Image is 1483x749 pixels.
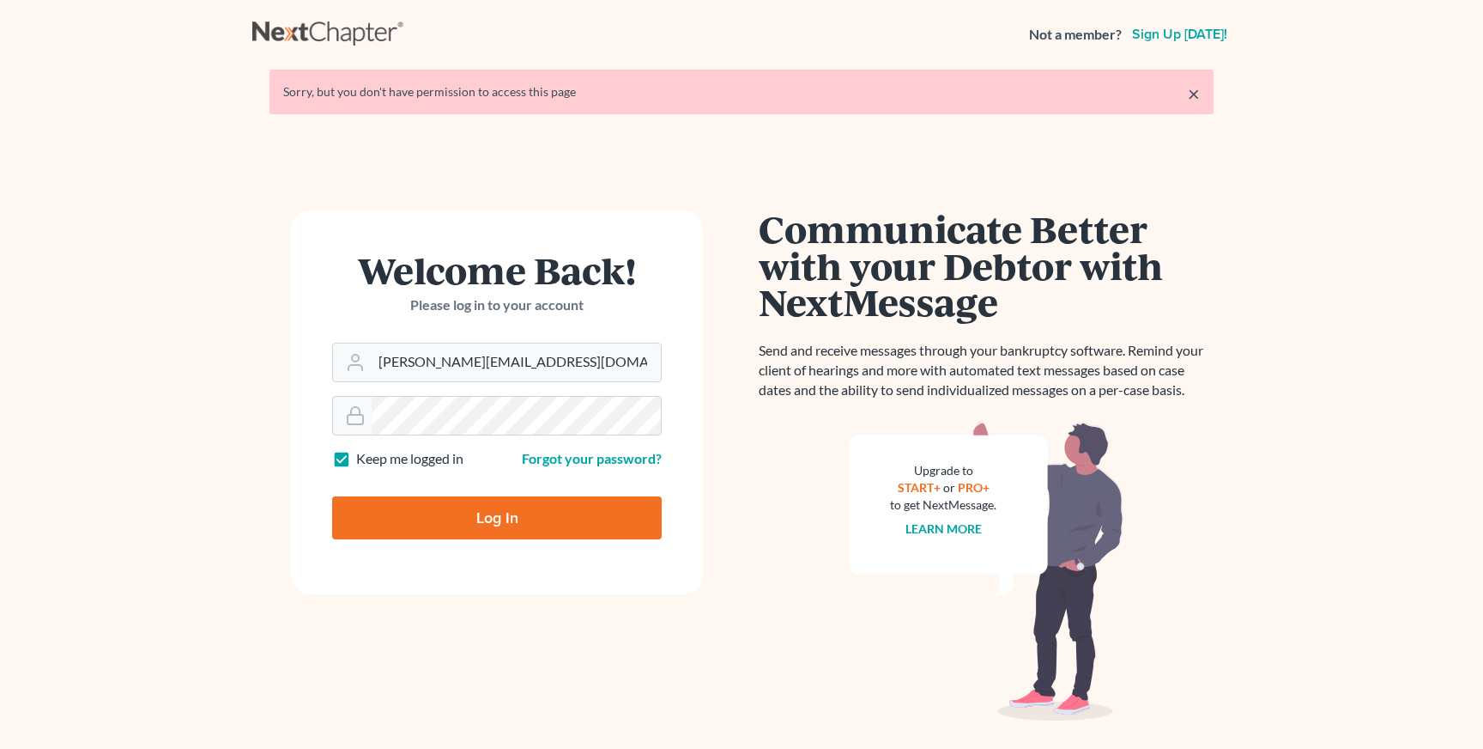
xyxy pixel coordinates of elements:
a: Sign up [DATE]! [1129,27,1231,41]
a: Forgot your password? [522,450,662,466]
img: nextmessage_bg-59042aed3d76b12b5cd301f8e5b87938c9018125f34e5fa2b7a6b67550977c72.svg [849,421,1123,722]
h1: Welcome Back! [332,252,662,289]
p: Please log in to your account [332,295,662,315]
strong: Not a member? [1029,25,1122,45]
div: Sorry, but you don't have permission to access this page [283,83,1200,100]
a: × [1188,83,1200,104]
a: Learn more [905,521,982,536]
a: PRO+ [958,480,990,495]
p: Send and receive messages through your bankruptcy software. Remind your client of hearings and mo... [759,341,1214,400]
input: Log In [332,496,662,539]
input: Email Address [372,344,661,381]
div: to get NextMessage. [890,496,996,514]
a: START+ [898,480,941,495]
div: Upgrade to [890,462,996,479]
label: Keep me logged in [356,449,463,469]
span: or [943,480,955,495]
h1: Communicate Better with your Debtor with NextMessage [759,210,1214,320]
